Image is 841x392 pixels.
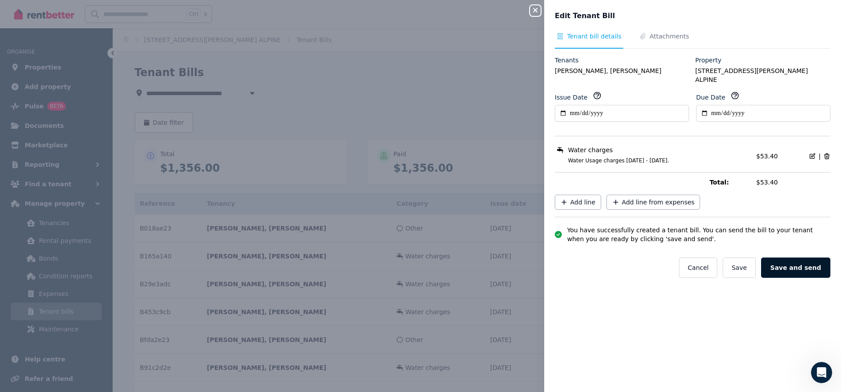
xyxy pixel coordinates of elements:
[6,257,114,275] button: I'm looking to sell my property
[14,56,138,65] div: Hey there 👋 Welcome to RentBetter!
[756,153,778,160] span: $53.40
[811,362,832,383] iframe: Intercom live chat
[14,69,138,96] div: On RentBetter, taking control and managing your property is easier than ever before.
[570,198,595,207] span: Add line
[567,32,621,41] span: Tenant bill details
[555,11,615,21] span: Edit Tenant Bill
[557,157,751,164] span: Water Usage charges [DATE] - [DATE].
[555,195,601,210] button: Add line
[26,235,165,253] button: I'm a landlord and already have a tenant
[567,226,830,243] span: You have successfully created a tenant bill. You can send the bill to your tenant when you are re...
[606,195,701,210] button: Add line from expenses
[679,257,717,278] button: Cancel
[7,51,145,114] div: Hey there 👋 Welcome to RentBetter!On RentBetter, taking control and managing your property is eas...
[47,213,166,231] button: I'm a landlord looking for a tenant
[761,257,830,278] button: Save and send
[14,115,95,121] div: The RentBetter Team • [DATE]
[138,4,155,20] button: Home
[43,11,110,20] p: The team can also help
[622,198,695,207] span: Add line from expenses
[555,56,579,65] label: Tenants
[756,178,830,187] span: $53.40
[709,178,751,187] span: Total:
[818,152,821,161] span: |
[43,4,117,11] h1: The RentBetter Team
[555,32,830,49] nav: Tabs
[155,4,171,19] div: Close
[695,66,830,84] legend: [STREET_ADDRESS][PERSON_NAME] ALPINE
[25,5,39,19] img: Profile image for The RentBetter Team
[568,146,613,154] span: Water charges
[650,32,689,41] span: Attachments
[104,279,165,297] button: Something else
[696,93,725,102] label: Due Date
[6,4,23,20] button: go back
[723,257,755,278] button: Save
[695,56,721,65] label: Property
[14,100,138,107] b: What can we help you with [DATE]?
[555,93,587,102] label: Issue Date
[114,257,165,275] button: I'm a tenant
[555,66,690,75] legend: [PERSON_NAME], [PERSON_NAME]
[7,51,170,133] div: The RentBetter Team says…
